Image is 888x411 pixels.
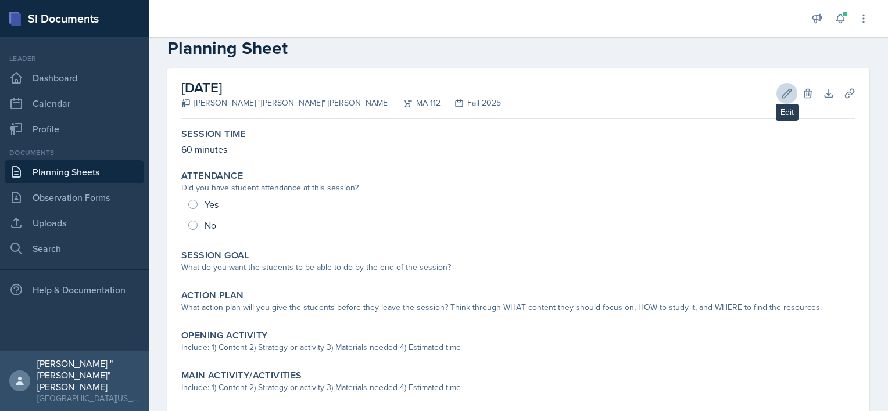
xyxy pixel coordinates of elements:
[5,211,144,235] a: Uploads
[5,237,144,260] a: Search
[5,117,144,140] a: Profile
[5,186,144,209] a: Observation Forms
[167,38,869,59] h2: Planning Sheet
[181,290,244,301] label: Action Plan
[389,97,441,109] div: MA 112
[776,83,797,104] button: Edit
[181,77,501,98] h2: [DATE]
[5,53,144,64] div: Leader
[5,160,144,183] a: Planning Sheets
[181,142,855,156] p: 60 minutes
[181,341,855,354] div: Include: 1) Content 2) Strategy or activity 3) Materials needed 4) Estimated time
[441,97,501,109] div: Fall 2025
[181,370,302,381] label: Main Activity/Activities
[5,66,144,89] a: Dashboard
[181,330,267,341] label: Opening Activity
[5,147,144,158] div: Documents
[181,301,855,313] div: What action plan will you give the students before they leave the session? Think through WHAT con...
[181,182,855,194] div: Did you have student attendance at this session?
[181,261,855,273] div: What do you want the students to be able to do by the end of the session?
[37,392,139,404] div: [GEOGRAPHIC_DATA][US_STATE] in [GEOGRAPHIC_DATA]
[181,381,855,394] div: Include: 1) Content 2) Strategy or activity 3) Materials needed 4) Estimated time
[181,128,246,140] label: Session Time
[37,358,139,392] div: [PERSON_NAME] "[PERSON_NAME]" [PERSON_NAME]
[181,97,389,109] div: [PERSON_NAME] "[PERSON_NAME]" [PERSON_NAME]
[5,278,144,301] div: Help & Documentation
[181,250,249,261] label: Session Goal
[181,170,243,182] label: Attendance
[5,92,144,115] a: Calendar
